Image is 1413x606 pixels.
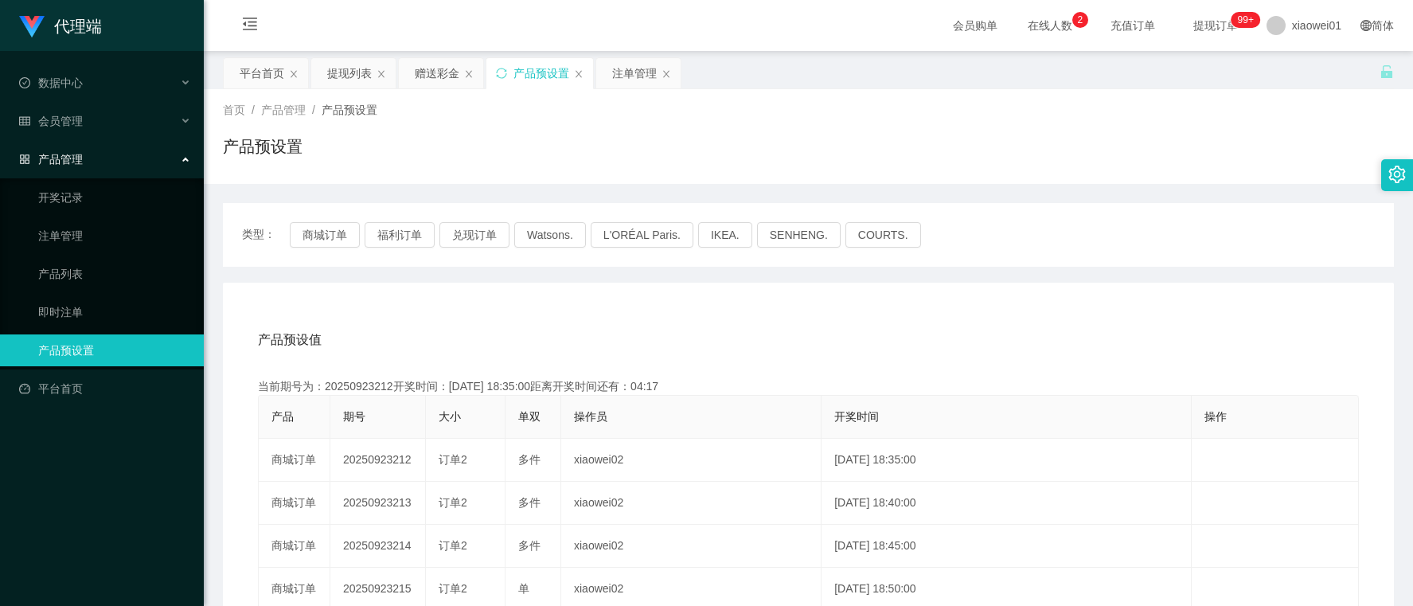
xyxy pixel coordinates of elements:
span: 产品管理 [19,153,83,166]
i: 图标: check-circle-o [19,77,30,88]
span: 数据中心 [19,76,83,89]
i: 图标: close [377,69,386,79]
td: xiaowei02 [561,525,822,568]
button: IKEA. [698,222,752,248]
span: 操作 [1204,410,1227,423]
span: 期号 [343,410,365,423]
td: 20250923212 [330,439,426,482]
h1: 产品预设置 [223,135,303,158]
i: 图标: appstore-o [19,154,30,165]
button: COURTS. [845,222,921,248]
button: SENHENG. [757,222,841,248]
span: 单 [518,582,529,595]
a: 产品列表 [38,258,191,290]
span: 单双 [518,410,541,423]
p: 2 [1077,12,1083,28]
button: 福利订单 [365,222,435,248]
span: 会员管理 [19,115,83,127]
a: 图标: dashboard平台首页 [19,373,191,405]
span: 多件 [518,539,541,552]
a: 产品预设置 [38,334,191,366]
h1: 代理端 [54,1,102,52]
sup: 1200 [1231,12,1260,28]
td: 商城订单 [259,525,330,568]
i: 图标: close [574,69,584,79]
span: 订单2 [439,539,467,552]
span: 类型： [242,222,290,248]
i: 图标: close [289,69,299,79]
span: 提现订单 [1185,20,1246,31]
sup: 2 [1072,12,1088,28]
td: 20250923214 [330,525,426,568]
i: 图标: close [662,69,671,79]
a: 即时注单 [38,296,191,328]
span: / [252,104,255,116]
a: 开奖记录 [38,182,191,213]
div: 产品预设置 [513,58,569,88]
i: 图标: global [1360,20,1372,31]
span: 在线人数 [1020,20,1080,31]
td: xiaowei02 [561,482,822,525]
span: 产品 [271,410,294,423]
span: 产品管理 [261,104,306,116]
span: 产品预设置 [322,104,377,116]
img: logo.9652507e.png [19,16,45,38]
div: 平台首页 [240,58,284,88]
button: L'ORÉAL Paris. [591,222,693,248]
span: 操作员 [574,410,607,423]
span: 订单2 [439,453,467,466]
button: 商城订单 [290,222,360,248]
td: xiaowei02 [561,439,822,482]
td: 20250923213 [330,482,426,525]
span: 多件 [518,453,541,466]
div: 赠送彩金 [415,58,459,88]
span: 多件 [518,496,541,509]
span: 开奖时间 [834,410,879,423]
i: 图标: setting [1388,166,1406,183]
i: 图标: unlock [1380,65,1394,79]
span: 订单2 [439,496,467,509]
span: / [312,104,315,116]
span: 订单2 [439,582,467,595]
td: [DATE] 18:40:00 [822,482,1192,525]
span: 充值订单 [1103,20,1163,31]
i: 图标: menu-fold [223,1,277,52]
span: 产品预设值 [258,330,322,350]
td: 商城订单 [259,482,330,525]
i: 图标: sync [496,68,507,79]
i: 图标: close [464,69,474,79]
span: 首页 [223,104,245,116]
a: 代理端 [19,19,102,32]
td: [DATE] 18:45:00 [822,525,1192,568]
td: [DATE] 18:35:00 [822,439,1192,482]
div: 注单管理 [612,58,657,88]
button: Watsons. [514,222,586,248]
i: 图标: table [19,115,30,127]
span: 大小 [439,410,461,423]
div: 提现列表 [327,58,372,88]
td: 商城订单 [259,439,330,482]
div: 当前期号为：20250923212开奖时间：[DATE] 18:35:00距离开奖时间还有：04:17 [258,378,1359,395]
button: 兑现订单 [439,222,509,248]
a: 注单管理 [38,220,191,252]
